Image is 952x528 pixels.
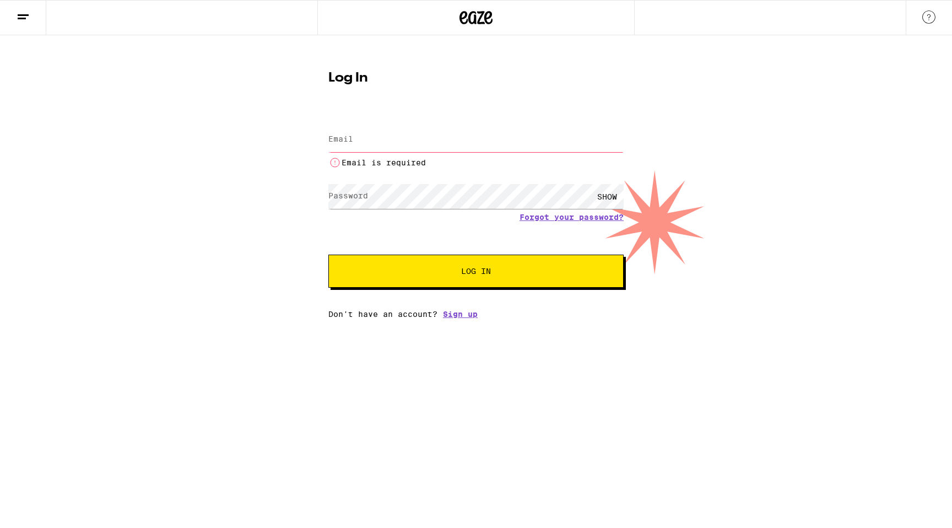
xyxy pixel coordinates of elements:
[443,310,478,319] a: Sign up
[7,8,79,17] span: Hi. Need any help?
[520,213,624,222] a: Forgot your password?
[328,72,624,85] h1: Log In
[461,267,491,275] span: Log In
[328,156,624,169] li: Email is required
[328,310,624,319] div: Don't have an account?
[328,134,353,143] label: Email
[328,255,624,288] button: Log In
[328,127,624,152] input: Email
[591,184,624,209] div: SHOW
[328,191,368,200] label: Password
